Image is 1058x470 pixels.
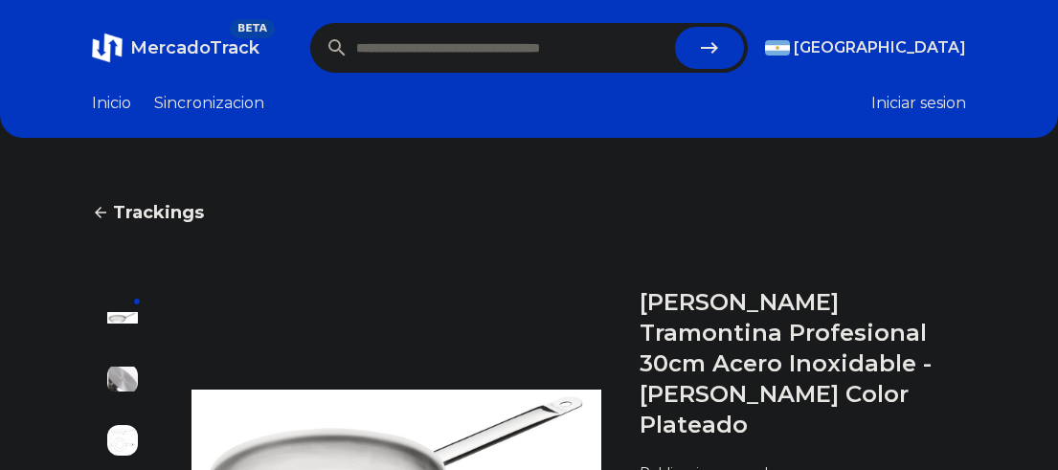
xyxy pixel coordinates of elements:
[765,40,790,56] img: Argentina
[154,92,264,115] a: Sincronizacion
[92,92,131,115] a: Inicio
[130,37,259,58] span: MercadoTrack
[107,425,138,456] img: Sarten Tramontina Profesional 30cm Acero Inoxidable - Rex Color Plateado
[107,364,138,394] img: Sarten Tramontina Profesional 30cm Acero Inoxidable - Rex Color Plateado
[113,199,204,226] span: Trackings
[871,92,966,115] button: Iniciar sesion
[794,36,966,59] span: [GEOGRAPHIC_DATA]
[640,287,966,440] h1: [PERSON_NAME] Tramontina Profesional 30cm Acero Inoxidable - [PERSON_NAME] Color Plateado
[765,36,966,59] button: [GEOGRAPHIC_DATA]
[92,33,123,63] img: MercadoTrack
[107,302,138,333] img: Sarten Tramontina Profesional 30cm Acero Inoxidable - Rex Color Plateado
[92,199,966,226] a: Trackings
[230,19,275,38] span: BETA
[92,33,259,63] a: MercadoTrackBETA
